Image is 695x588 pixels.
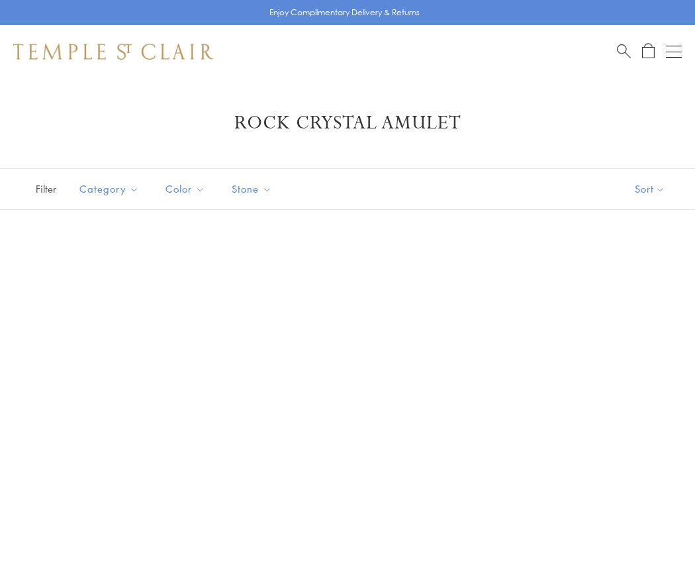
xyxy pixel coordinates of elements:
[605,169,695,209] button: Show sort by
[642,43,655,60] a: Open Shopping Bag
[269,6,420,19] p: Enjoy Complimentary Delivery & Returns
[225,181,282,197] span: Stone
[222,174,282,204] button: Stone
[156,174,215,204] button: Color
[33,111,662,135] h1: Rock Crystal Amulet
[13,44,213,60] img: Temple St. Clair
[617,43,631,60] a: Search
[159,181,215,197] span: Color
[69,174,149,204] button: Category
[73,181,149,197] span: Category
[666,44,682,60] button: Open navigation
